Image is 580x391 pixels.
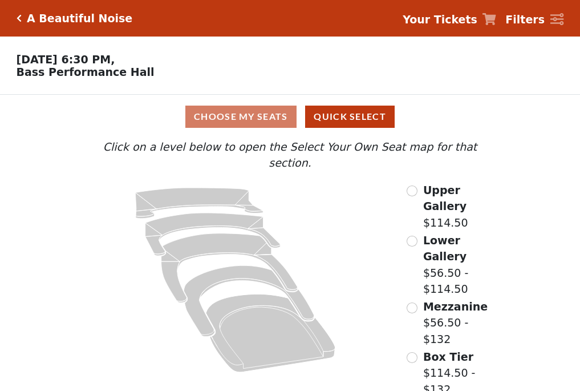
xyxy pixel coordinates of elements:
span: Mezzanine [423,300,488,313]
a: Click here to go back to filters [17,14,22,22]
strong: Your Tickets [403,13,477,26]
path: Orchestra / Parterre Circle - Seats Available: 25 [206,294,336,372]
path: Lower Gallery - Seats Available: 59 [145,213,281,256]
a: Filters [505,11,563,28]
button: Quick Select [305,106,395,128]
span: Upper Gallery [423,184,467,213]
h5: A Beautiful Noise [27,12,132,25]
label: $56.50 - $114.50 [423,232,500,297]
strong: Filters [505,13,545,26]
label: $56.50 - $132 [423,299,500,348]
span: Box Tier [423,350,473,363]
a: Your Tickets [403,11,496,28]
path: Upper Gallery - Seats Available: 298 [136,188,263,219]
span: Lower Gallery [423,234,467,263]
label: $114.50 [423,182,500,231]
p: Click on a level below to open the Select Your Own Seat map for that section. [80,139,499,171]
